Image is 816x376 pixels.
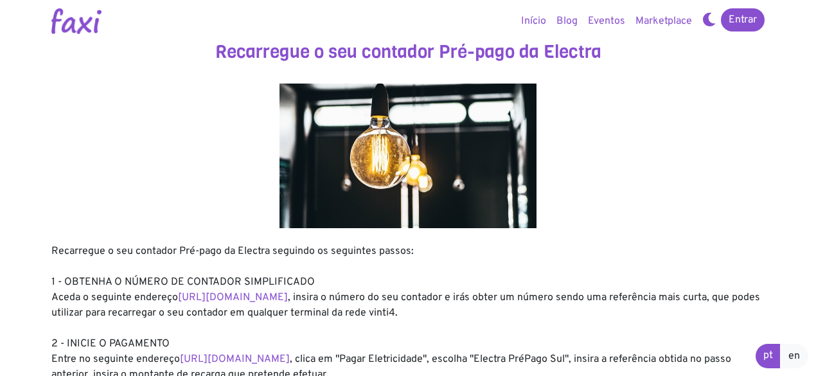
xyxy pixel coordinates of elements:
a: Entrar [721,8,765,31]
h3: Recarregue o seu contador Pré-pago da Electra [51,41,765,63]
a: Eventos [583,8,630,34]
a: Marketplace [630,8,697,34]
a: Início [516,8,551,34]
img: energy.jpg [279,84,537,228]
a: pt [756,344,781,368]
a: en [780,344,808,368]
a: Blog [551,8,583,34]
img: Logotipo Faxi Online [51,8,102,34]
a: [URL][DOMAIN_NAME] [178,291,288,304]
a: [URL][DOMAIN_NAME] [180,353,290,366]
